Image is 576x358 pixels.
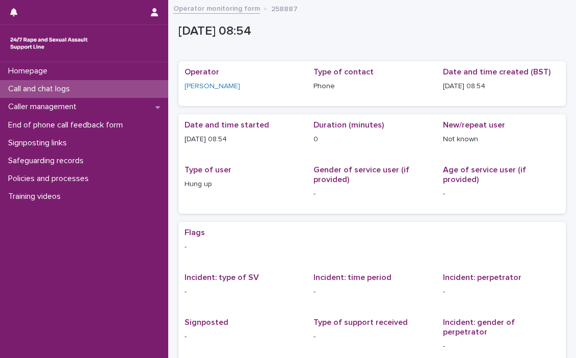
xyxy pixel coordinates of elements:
p: Phone [313,81,430,92]
p: - [443,341,560,352]
p: Not known [443,134,560,145]
span: Incident: gender of perpetrator [443,318,515,336]
span: Age of service user (if provided) [443,166,526,184]
p: Safeguarding records [4,156,92,166]
p: - [443,189,560,199]
span: Type of support received [313,318,408,326]
span: Incident: type of SV [185,273,259,282]
p: 258887 [271,3,298,14]
p: [DATE] 08:54 [178,24,562,39]
p: 0 [313,134,430,145]
img: rhQMoQhaT3yELyF149Cw [8,33,90,54]
p: - [185,242,560,252]
p: [DATE] 08:54 [185,134,301,145]
p: [DATE] 08:54 [443,81,560,92]
span: Operator [185,68,219,76]
p: - [443,287,560,297]
p: Homepage [4,66,56,76]
span: Type of user [185,166,231,174]
span: Date and time created (BST) [443,68,551,76]
p: - [313,287,430,297]
span: Flags [185,228,205,237]
p: Hung up [185,179,301,190]
span: Signposted [185,318,228,326]
span: Incident: perpetrator [443,273,521,282]
p: - [185,287,301,297]
span: Gender of service user (if provided) [313,166,409,184]
span: Type of contact [313,68,374,76]
span: Incident: time period [313,273,391,282]
a: Operator monitoring form [173,2,260,14]
p: Caller management [4,102,85,112]
span: New/repeat user [443,121,505,129]
p: End of phone call feedback form [4,120,131,130]
span: Duration (minutes) [313,121,384,129]
p: Call and chat logs [4,84,78,94]
span: Date and time started [185,121,269,129]
p: Signposting links [4,138,75,148]
p: Policies and processes [4,174,97,184]
p: - [313,331,430,342]
p: - [313,189,430,199]
p: Training videos [4,192,69,201]
p: - [185,331,301,342]
a: [PERSON_NAME] [185,81,240,92]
